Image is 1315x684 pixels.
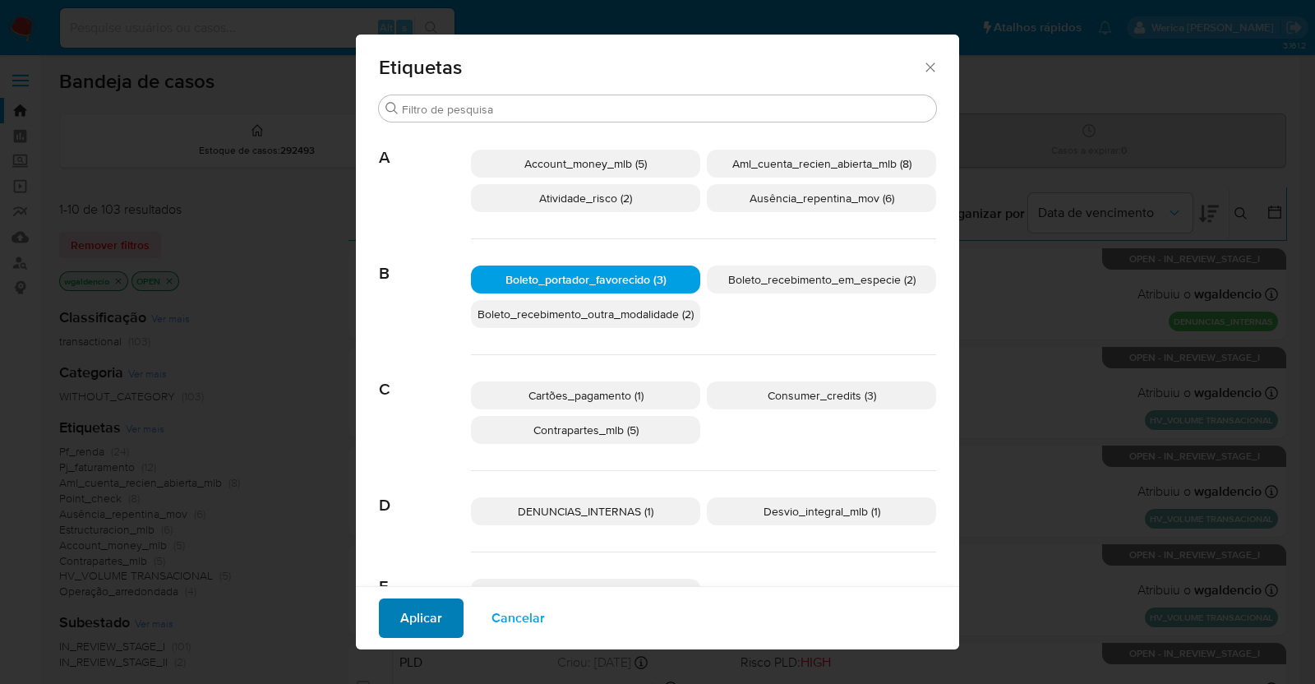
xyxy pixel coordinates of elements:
span: C [379,355,471,400]
button: Fechar [922,59,937,74]
span: Boleto_recebimento_em_especie (2) [728,271,916,288]
span: Aplicar [400,600,442,636]
div: Boleto_recebimento_outra_modalidade (2) [471,300,700,328]
span: Cartões_pagamento (1) [528,387,644,404]
div: Aml_cuenta_recien_abierta_mlb (8) [707,150,936,178]
div: Estructuracion_mlb (6) [471,579,700,607]
div: Atividade_risco (2) [471,184,700,212]
div: Boleto_recebimento_em_especie (2) [707,266,936,293]
span: Cancelar [491,600,545,636]
div: Desvio_integral_mlb (1) [707,497,936,525]
span: Account_money_mlb (5) [524,155,647,172]
span: Boleto_portador_favorecido (3) [505,271,667,288]
button: Aplicar [379,598,464,638]
span: E [379,552,471,597]
span: Etiquetas [379,58,922,77]
div: DENUNCIAS_INTERNAS (1) [471,497,700,525]
span: A [379,123,471,168]
input: Filtro de pesquisa [402,102,930,117]
span: Ausência_repentina_mov (6) [750,190,894,206]
div: Cartões_pagamento (1) [471,381,700,409]
div: Ausência_repentina_mov (6) [707,184,936,212]
span: Consumer_credits (3) [768,387,876,404]
button: Cancelar [470,598,566,638]
span: Aml_cuenta_recien_abierta_mlb (8) [732,155,911,172]
span: Contrapartes_mlb (5) [533,422,639,438]
span: Desvio_integral_mlb (1) [764,503,880,520]
span: Estructuracion_mlb (6) [529,585,642,601]
span: B [379,239,471,284]
span: Boleto_recebimento_outra_modalidade (2) [478,306,694,322]
span: DENUNCIAS_INTERNAS (1) [518,503,653,520]
span: Atividade_risco (2) [539,190,632,206]
span: D [379,471,471,515]
div: Contrapartes_mlb (5) [471,416,700,444]
button: Buscar [385,102,399,115]
div: Account_money_mlb (5) [471,150,700,178]
div: Boleto_portador_favorecido (3) [471,266,700,293]
div: Consumer_credits (3) [707,381,936,409]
